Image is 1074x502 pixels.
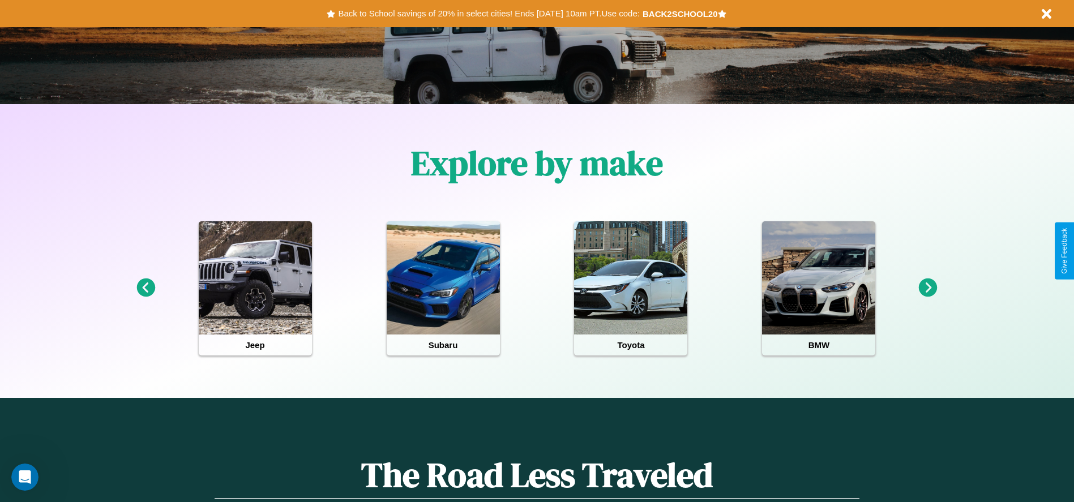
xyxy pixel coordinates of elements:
button: Back to School savings of 20% in select cities! Ends [DATE] 10am PT.Use code: [335,6,642,22]
b: BACK2SCHOOL20 [643,9,718,19]
h4: Subaru [387,334,500,355]
h4: Jeep [199,334,312,355]
iframe: Intercom live chat [11,464,38,491]
h4: BMW [762,334,875,355]
div: Give Feedback [1060,228,1068,274]
h4: Toyota [574,334,687,355]
h1: Explore by make [411,140,663,186]
h1: The Road Less Traveled [215,452,859,499]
